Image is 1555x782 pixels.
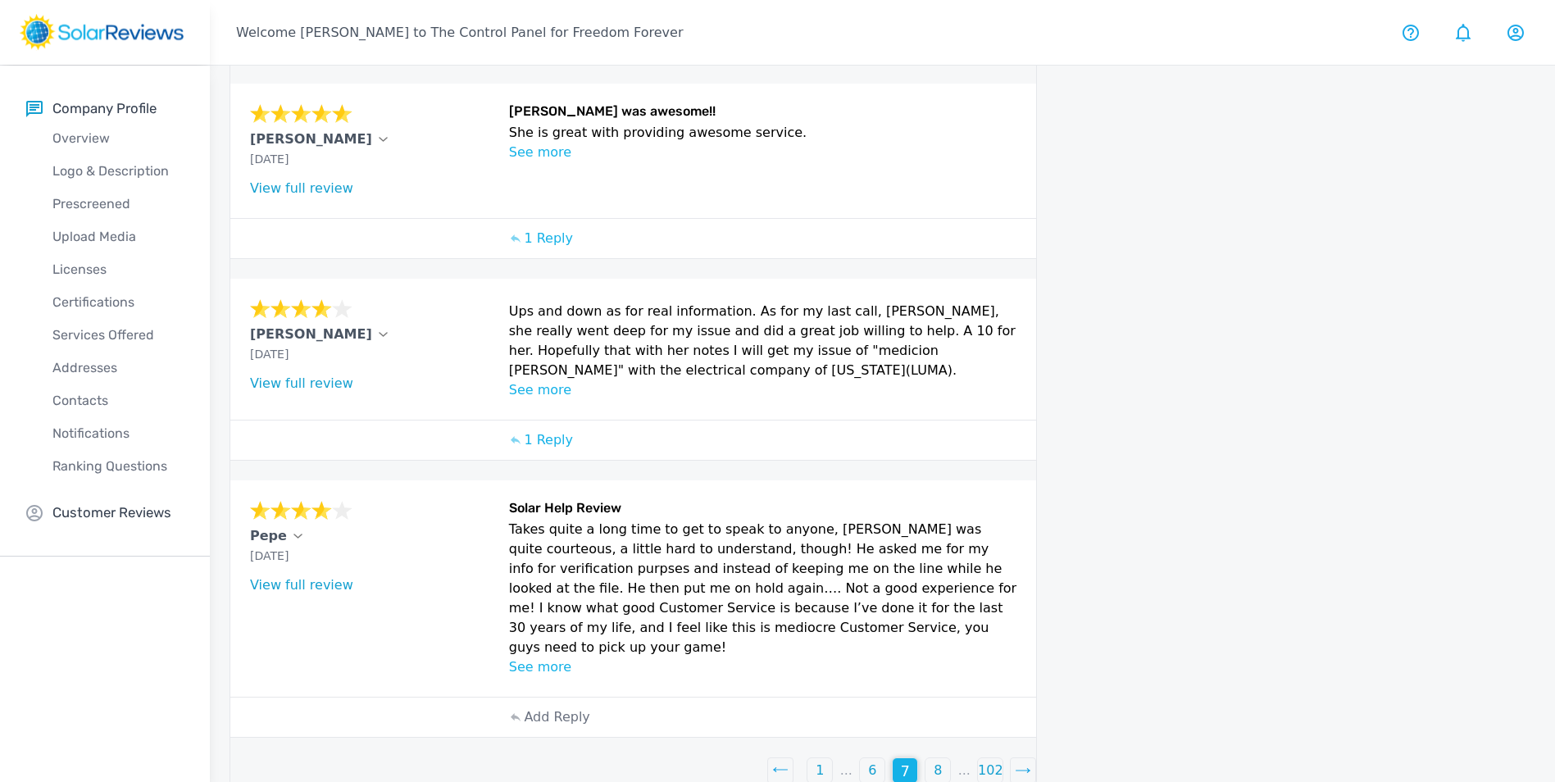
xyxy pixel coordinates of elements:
a: View full review [250,375,353,391]
a: Certifications [26,286,210,319]
p: 102 [978,761,1003,780]
p: Services Offered [26,325,210,345]
a: Licenses [26,253,210,286]
p: She is great with providing awesome service. [509,123,1017,143]
p: Logo & Description [26,161,210,181]
p: ... [840,761,853,780]
a: View full review [250,577,353,593]
h6: Solar Help Review [509,500,1017,520]
p: 8 [934,761,942,780]
p: Licenses [26,260,210,280]
p: Prescreened [26,194,210,214]
a: Logo & Description [26,155,210,188]
a: Overview [26,122,210,155]
p: Ups and down as for real information. As for my last call, [PERSON_NAME], she really went deep fo... [509,302,1017,380]
a: Upload Media [26,221,210,253]
a: View full review [250,180,353,196]
p: 1 [816,761,824,780]
a: Notifications [26,417,210,450]
p: Overview [26,129,210,148]
p: 1 Reply [524,430,573,450]
p: ... [958,761,971,780]
h6: [PERSON_NAME] was awesome!! [509,103,1017,123]
a: Services Offered [26,319,210,352]
p: Takes quite a long time to get to speak to anyone, [PERSON_NAME] was quite courteous, a little ha... [509,520,1017,657]
p: [PERSON_NAME] [250,325,372,344]
p: Contacts [26,391,210,411]
span: [DATE] [250,549,289,562]
p: Notifications [26,424,210,443]
p: Customer Reviews [52,502,171,523]
p: See more [509,380,1017,400]
p: Company Profile [52,98,157,119]
p: Addresses [26,358,210,378]
p: Welcome [PERSON_NAME] to The Control Panel for Freedom Forever [236,23,683,43]
span: [DATE] [250,152,289,166]
p: Upload Media [26,227,210,247]
p: Certifications [26,293,210,312]
a: Ranking Questions [26,450,210,483]
p: Add Reply [524,707,589,727]
p: See more [509,143,1017,162]
a: Addresses [26,352,210,384]
p: See more [509,657,1017,677]
p: Pepe [250,526,287,546]
a: Prescreened [26,188,210,221]
p: 7 [901,760,910,782]
p: Ranking Questions [26,457,210,476]
p: [PERSON_NAME] [250,130,372,149]
a: Contacts [26,384,210,417]
p: 6 [868,761,876,780]
span: [DATE] [250,348,289,361]
p: 1 Reply [524,229,573,248]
